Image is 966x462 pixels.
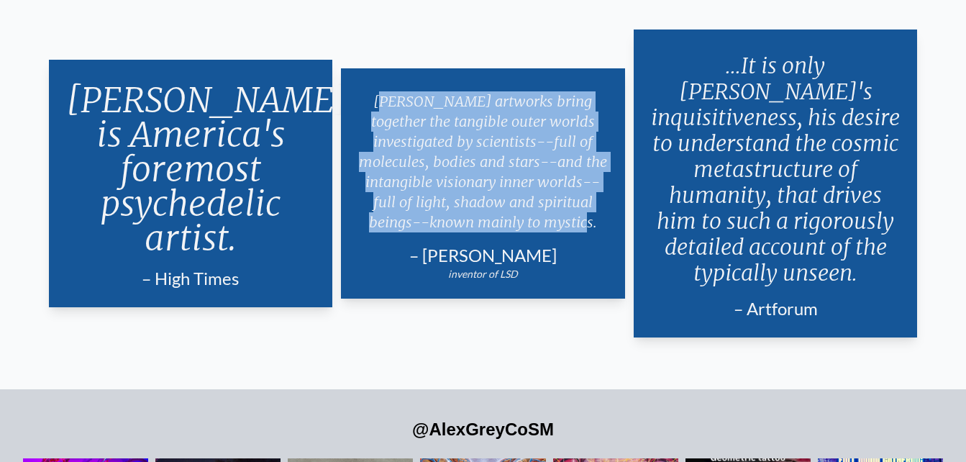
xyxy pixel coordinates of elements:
p: [PERSON_NAME] artworks bring together the tangible outer worlds investigated by scientists--full ... [358,86,608,238]
p: [PERSON_NAME] is America's foremost psychedelic artist. [66,77,316,261]
div: – [PERSON_NAME] [358,244,608,267]
p: ...It is only [PERSON_NAME]'s inquisitiveness, his desire to understand the cosmic metastructure ... [651,47,901,291]
div: – High Times [66,267,316,290]
a: @AlexGreyCoSM [412,420,554,439]
em: inventor of LSD [448,268,518,280]
div: – Artforum [651,297,901,320]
